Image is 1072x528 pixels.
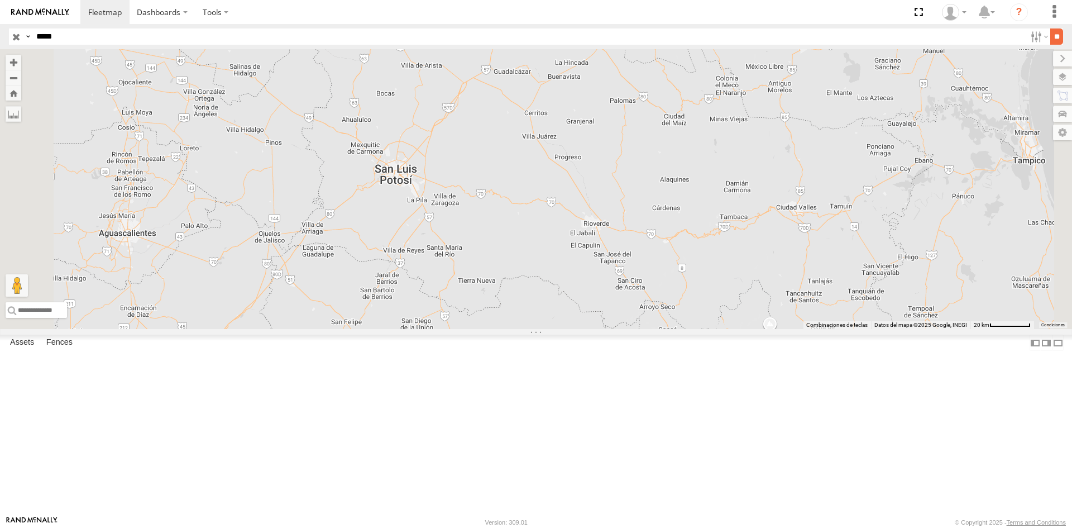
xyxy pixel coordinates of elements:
a: Visit our Website [6,517,58,528]
label: Hide Summary Table [1052,335,1064,351]
span: 20 km [974,322,989,328]
label: Dock Summary Table to the Right [1041,335,1052,351]
label: Search Filter Options [1026,28,1050,45]
label: Assets [4,335,40,351]
button: Combinaciones de teclas [806,321,868,329]
button: Escala del mapa: 20 km por 70 píxeles [970,321,1034,329]
div: Sebastian Velez [938,4,970,21]
div: © Copyright 2025 - [955,519,1066,526]
label: Measure [6,106,21,122]
label: Map Settings [1053,125,1072,140]
div: Version: 309.01 [485,519,528,526]
button: Zoom out [6,70,21,85]
a: Condiciones (se abre en una nueva pestaña) [1041,323,1065,327]
a: Terms and Conditions [1007,519,1066,526]
button: Arrastra el hombrecito naranja al mapa para abrir Street View [6,274,28,297]
label: Search Query [23,28,32,45]
label: Dock Summary Table to the Left [1030,335,1041,351]
label: Fences [41,335,78,351]
button: Zoom Home [6,85,21,101]
i: ? [1010,3,1028,21]
button: Zoom in [6,55,21,70]
img: rand-logo.svg [11,8,69,16]
span: Datos del mapa ©2025 Google, INEGI [874,322,967,328]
